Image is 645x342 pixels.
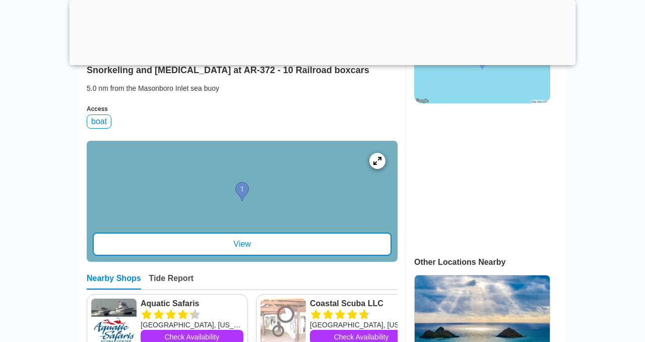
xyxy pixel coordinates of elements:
[141,299,243,309] a: Aquatic Safaris
[87,141,398,262] a: entry mapView
[87,59,398,76] h2: Snorkeling and [MEDICAL_DATA] at AR-372 - 10 Railroad boxcars
[414,113,549,240] iframe: Advertisement
[414,35,550,103] img: static
[141,320,243,330] div: [GEOGRAPHIC_DATA], [US_STATE]
[87,115,111,129] div: boat
[310,299,413,309] a: Coastal Scuba LLC
[87,83,398,93] div: 5.0 nm from the Masonboro Inlet sea buoy
[149,274,194,290] div: Tide Report
[310,320,413,330] div: [GEOGRAPHIC_DATA], [US_STATE]
[93,233,392,256] div: View
[87,274,141,290] div: Nearby Shops
[87,105,398,112] div: Access
[414,258,566,267] div: Other Locations Nearby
